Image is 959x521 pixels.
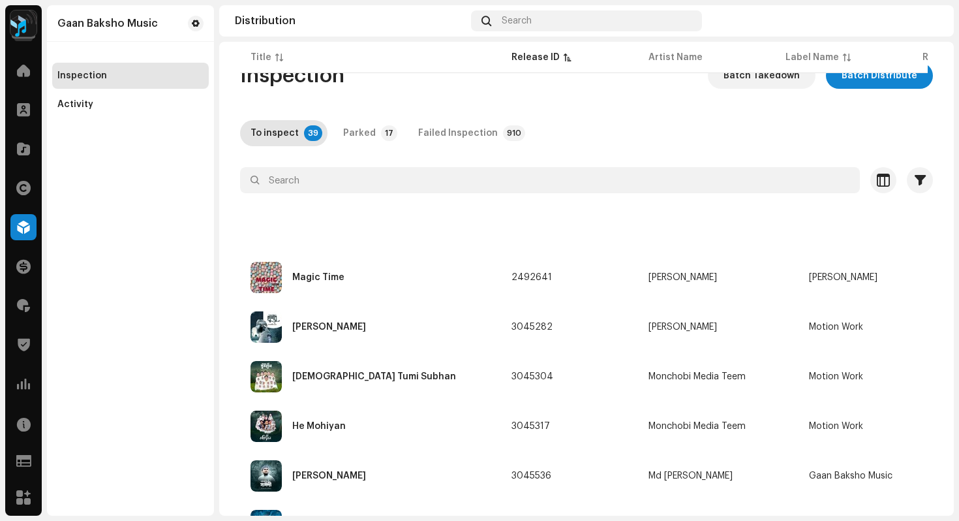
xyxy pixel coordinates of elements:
span: Batch Distribute [842,63,917,89]
div: Gaan Baksho Music [57,18,158,29]
img: ebb484e4-308a-40ba-b8ee-3e8e19777c3d [251,311,282,343]
div: Parked [343,120,376,146]
div: Motion Work [809,422,863,431]
div: Failed Inspection [418,120,498,146]
div: Distribution [235,16,466,26]
span: Motion Work [809,323,925,332]
div: Release ID [511,51,560,64]
div: Md [PERSON_NAME] [648,471,733,481]
re-m-nav-item: Activity [52,91,209,118]
div: Label Name [785,51,839,64]
span: Motion Work [809,422,925,431]
div: Motion Work [809,372,863,381]
div: Gaan Baksho Music [809,471,892,481]
img: 2dae3d76-597f-44f3-9fef-6a12da6d2ece [10,10,37,37]
img: b83a69cf-83ad-4a59-a379-738a154d5e54 [251,262,282,293]
div: Monchobi Media Teem [648,372,746,381]
div: To inspect [251,120,299,146]
div: [PERSON_NAME] [809,273,877,282]
span: Joel D Costa [648,273,788,282]
div: Allama Sayedee [292,471,366,481]
img: dcd42909-443c-407d-86a2-a10f815590ee [251,361,282,392]
div: [PERSON_NAME] [648,273,717,282]
div: Allah Tumi Subhan [292,372,456,381]
span: Monchobi Media Teem [648,422,788,431]
div: He Mohiyan [292,422,346,431]
div: [PERSON_NAME] [648,323,717,332]
div: Magic Time [292,273,344,282]
div: Activity [57,99,93,110]
span: 3045317 [511,422,550,431]
span: Monchobi Media Teem [648,372,788,381]
button: Batch Distribute [826,63,933,89]
div: Inspection [57,71,107,81]
re-m-nav-item: Inspection [52,63,209,89]
span: Joel D Costa [809,273,925,282]
span: Search [502,16,532,26]
img: 790cc5ba-aa94-4f77-be96-5ac753399f6a [917,10,938,31]
span: Motion Work [809,372,925,381]
span: 3045304 [511,372,553,381]
div: Monchobi Media Teem [648,422,746,431]
div: Title [251,51,271,64]
div: Motion Work [809,323,863,332]
img: e7eb46f5-612b-4d3d-b316-74a608d7b36c [251,460,282,492]
button: Batch Takedown [708,63,815,89]
input: Search [240,167,860,193]
p-badge: 17 [381,125,397,141]
span: 2492641 [511,273,552,282]
span: 3045536 [511,471,551,481]
img: 647c1c92-a229-4b42-9370-db2d5d4f0b91 [251,411,282,442]
span: Gaan Baksho Music [809,471,925,481]
p-badge: 910 [503,125,525,141]
div: Khushbu [292,323,366,332]
p-badge: 39 [304,125,322,141]
span: 3045282 [511,323,553,332]
span: HM Rahamatullah [648,323,788,332]
span: Inspection [240,63,344,89]
span: Batch Takedown [723,63,800,89]
span: Md Abdun Noor [648,471,788,481]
